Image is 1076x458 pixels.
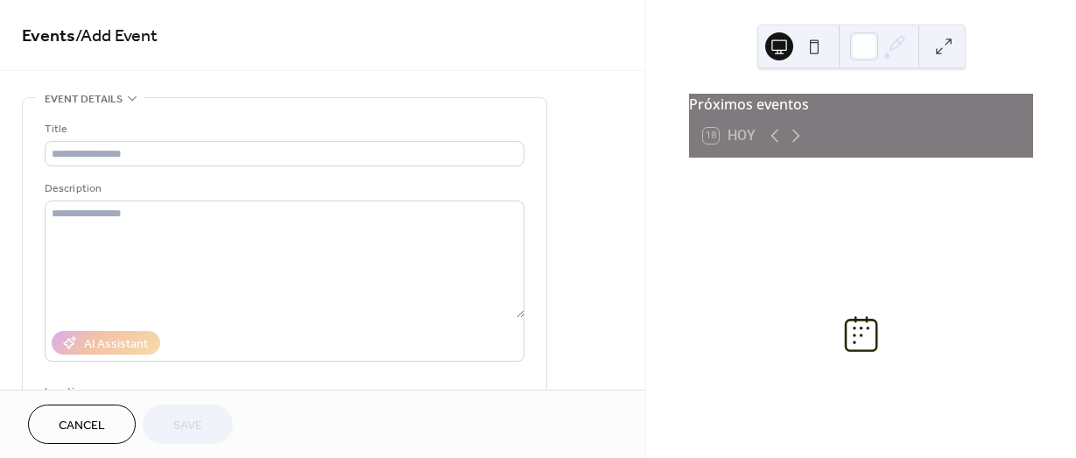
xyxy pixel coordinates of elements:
div: Title [45,120,521,138]
span: Event details [45,90,123,109]
div: Description [45,180,521,198]
div: Próximos eventos [689,94,1033,115]
button: Cancel [28,405,136,444]
span: / Add Event [75,19,158,53]
div: Location [45,383,521,401]
span: Cancel [59,417,105,435]
a: Events [22,19,75,53]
